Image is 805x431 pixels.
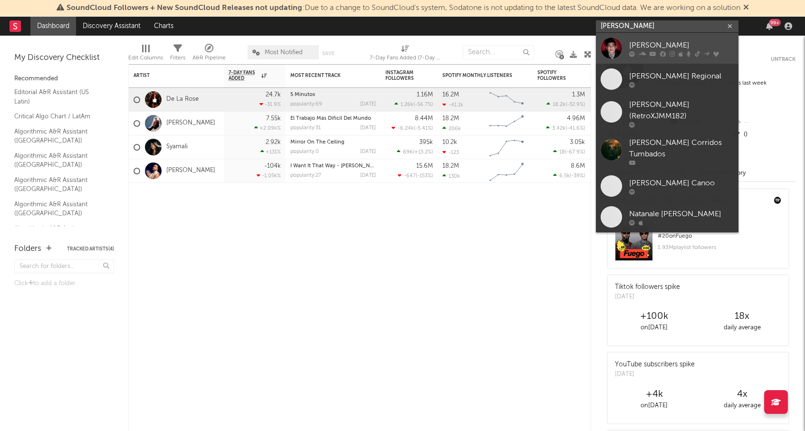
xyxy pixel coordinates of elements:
div: ( ) [553,149,585,155]
div: 8.6M [571,163,585,169]
div: 1.93M playlist followers [658,242,781,253]
div: +100k [610,311,698,322]
div: Instagram Followers [385,70,419,81]
div: 18.2M [442,163,459,169]
div: Spotify Followers [537,70,571,81]
span: 6.5k [559,173,570,179]
button: Untrack [771,55,795,64]
div: ( ) [392,125,433,131]
div: ( ) [546,101,585,107]
div: 99 + [769,19,781,26]
div: daily average [698,322,786,334]
a: De La Rose [166,96,199,104]
div: Filters [170,40,185,68]
a: Algorithmic A&R Assistant ([GEOGRAPHIC_DATA]) [14,223,105,243]
div: [DATE] [360,173,376,178]
a: Dashboard [30,17,76,36]
svg: Chart title [485,112,528,135]
div: ( ) [397,149,433,155]
a: I Want It That Way - [PERSON_NAME] Remix [290,163,399,169]
div: 1.16M [417,92,433,98]
a: [PERSON_NAME] [596,33,738,64]
a: Algorithmic A&R Assistant ([GEOGRAPHIC_DATA]) [14,199,105,219]
div: 206k [442,125,461,132]
div: 24.7k [266,92,281,98]
div: popularity: 0 [290,149,319,154]
div: 0 [732,129,795,141]
span: 7-Day Fans Added [229,70,259,81]
div: +4k [610,389,698,400]
a: Editorial A&R Assistant (US Latin) [14,87,105,106]
div: on [DATE] [610,322,698,334]
span: 1.26k [401,102,413,107]
span: Most Notified [265,49,303,56]
div: Natanale [PERSON_NAME] [629,208,734,220]
div: ( ) [394,101,433,107]
div: Click to add a folder. [14,278,114,289]
div: 4.96M [567,115,585,122]
div: 130k [442,173,460,179]
a: 5 Minutos [290,92,315,97]
button: Save [322,51,335,56]
a: [PERSON_NAME] Canoo [596,171,738,201]
div: # 20 on Fuego [658,230,781,242]
div: Recommended [14,73,114,85]
div: -31.9 % [259,101,281,107]
a: [PERSON_NAME] [166,167,215,175]
div: [DATE] [360,149,376,154]
div: Mirror On The Ceiling [290,140,376,145]
input: Search for artists [596,20,738,32]
div: ( ) [546,125,585,131]
a: El Trabajo Más Difícil Del Mundo [290,116,371,121]
span: : Due to a change to SoundCloud's system, Sodatone is not updating to the latest SoundCloud data.... [67,4,740,12]
a: Critical Algo Chart / LatAm [14,111,105,122]
span: 696 [403,150,413,155]
a: [PERSON_NAME] (RetroXJMM182) [596,95,738,133]
div: 15.6M [416,163,433,169]
span: 18 [559,150,565,155]
div: [PERSON_NAME] Regional [629,70,734,82]
a: Algorithmic A&R Assistant ([GEOGRAPHIC_DATA]) [14,151,105,170]
div: 2.92k [266,139,281,145]
div: YouTube subscribers spike [615,360,695,370]
svg: Chart title [485,135,528,159]
a: Syamali [166,143,188,151]
button: 99+ [766,22,773,30]
div: 8.44M [415,115,433,122]
div: popularity: 69 [290,102,322,107]
a: Mirror On The Ceiling [290,140,345,145]
input: Search for folders... [14,259,114,273]
div: +2.09k % [254,125,281,131]
div: Spotify Monthly Listeners [442,73,514,78]
a: Natanale [PERSON_NAME] [596,201,738,232]
div: ( ) [553,172,585,179]
div: 3.05k [570,139,585,145]
div: [DATE] [615,292,680,302]
span: 18.2k [553,102,565,107]
div: 4 x [698,389,786,400]
div: [PERSON_NAME] Canoo [629,177,734,189]
div: A&R Pipeline [192,40,226,68]
svg: Chart title [485,88,528,112]
span: -5.41 % [415,126,431,131]
span: -56.7 % [415,102,431,107]
div: +131 % [260,149,281,155]
input: Search... [463,45,534,59]
div: 1.3M [572,92,585,98]
div: 7.55k [266,115,281,122]
div: 5 Minutos [290,92,376,97]
div: -- [732,116,795,129]
span: -6.24k [398,126,414,131]
div: [PERSON_NAME] Corridos Tumbados [629,137,734,160]
a: #20onFuego1.93Mplaylist followers [608,223,788,268]
span: Dismiss [743,4,749,12]
span: -32.9 % [567,102,584,107]
div: Edit Columns [128,52,163,64]
div: El Trabajo Más Difícil Del Mundo [290,116,376,121]
span: 3.42k [552,126,565,131]
span: -153 % [417,173,431,179]
div: Edit Columns [128,40,163,68]
div: popularity: 31 [290,125,321,131]
div: [DATE] [360,102,376,107]
div: -104k [264,163,281,169]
